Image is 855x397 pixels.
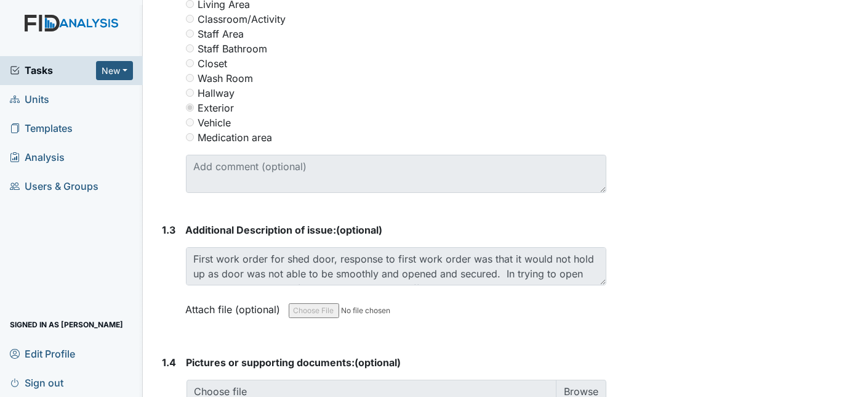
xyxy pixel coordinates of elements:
[186,223,607,237] strong: (optional)
[10,373,63,392] span: Sign out
[186,295,286,317] label: Attach file (optional)
[198,115,231,130] label: Vehicle
[198,86,235,100] label: Hallway
[10,119,73,138] span: Templates
[198,56,228,71] label: Closet
[186,224,337,236] span: Additional Description of issue:
[10,344,75,363] span: Edit Profile
[186,59,194,67] input: Closet
[186,74,194,82] input: Wash Room
[186,247,607,285] textarea: First work order for shed door, response to first work order was that it would not hold up as doo...
[163,223,176,237] label: 1.3
[198,41,268,56] label: Staff Bathroom
[186,89,194,97] input: Hallway
[186,30,194,38] input: Staff Area
[187,355,607,370] strong: (optional)
[10,63,96,78] a: Tasks
[198,71,254,86] label: Wash Room
[96,61,133,80] button: New
[163,355,177,370] label: 1.4
[198,12,286,27] label: Classroom/Activity
[10,90,49,109] span: Units
[10,177,98,196] span: Users & Groups
[186,15,194,23] input: Classroom/Activity
[10,148,65,167] span: Analysis
[186,44,194,52] input: Staff Bathroom
[186,133,194,141] input: Medication area
[186,104,194,112] input: Exterior
[198,27,244,41] label: Staff Area
[198,100,235,115] label: Exterior
[10,315,123,334] span: Signed in as [PERSON_NAME]
[198,130,273,145] label: Medication area
[187,356,355,369] span: Pictures or supporting documents:
[186,118,194,126] input: Vehicle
